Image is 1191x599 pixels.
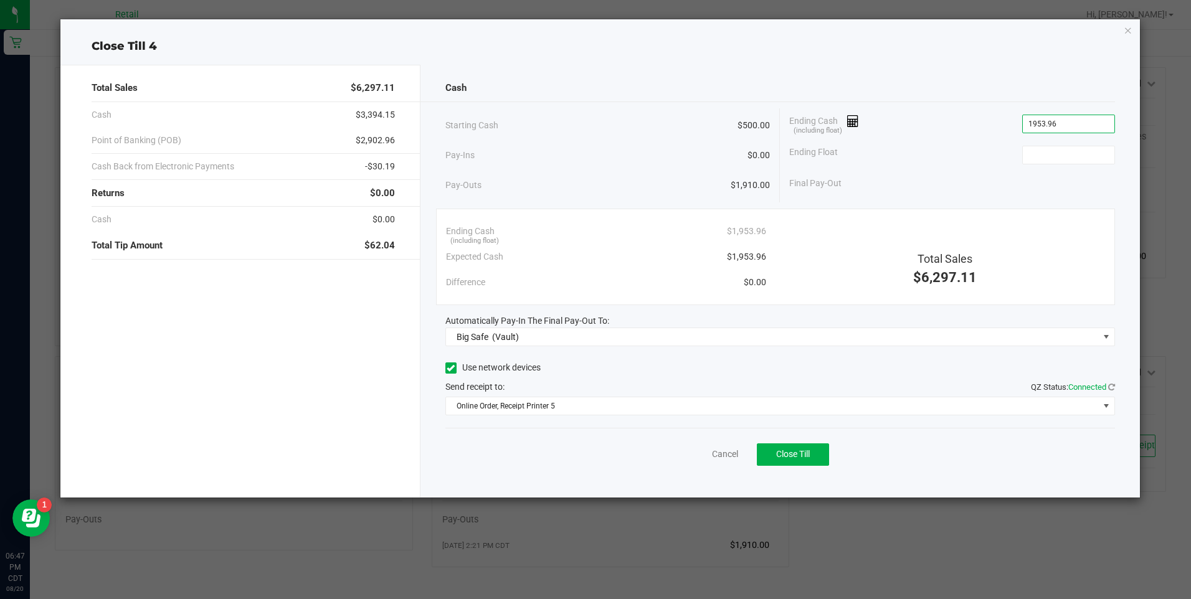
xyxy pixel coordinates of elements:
span: $6,297.11 [913,270,977,285]
span: Total Sales [92,81,138,95]
span: Send receipt to: [445,382,505,392]
span: Connected [1068,382,1106,392]
a: Cancel [712,448,738,461]
span: Ending Float [789,146,838,164]
span: Difference [446,276,485,289]
span: Ending Cash [789,115,859,133]
span: Starting Cash [445,119,498,132]
iframe: Resource center [12,499,50,537]
span: Cash [92,213,112,226]
span: (including float) [450,236,499,247]
button: Close Till [757,443,829,466]
span: Close Till [776,449,810,459]
span: Total Tip Amount [92,238,163,253]
span: $1,953.96 [727,250,766,263]
span: $1,953.96 [727,225,766,238]
span: (including float) [794,126,842,136]
span: $0.00 [372,213,395,226]
span: QZ Status: [1031,382,1115,392]
span: Total Sales [918,252,972,265]
span: Final Pay-Out [789,177,842,190]
span: $6,297.11 [351,81,395,95]
span: $500.00 [738,119,770,132]
span: $0.00 [370,186,395,200]
span: $0.00 [747,149,770,162]
span: $2,902.96 [356,134,395,147]
span: Ending Cash [446,225,495,238]
span: Online Order, Receipt Printer 5 [446,397,1099,415]
span: Cash [92,108,112,121]
span: -$30.19 [365,160,395,173]
span: Expected Cash [446,250,503,263]
span: $62.04 [364,238,395,253]
span: Point of Banking (POB) [92,134,181,147]
span: $3,394.15 [356,108,395,121]
label: Use network devices [445,361,541,374]
span: Big Safe [457,332,488,342]
span: Cash [445,81,467,95]
span: Pay-Ins [445,149,475,162]
span: Automatically Pay-In The Final Pay-Out To: [445,316,609,326]
span: Cash Back from Electronic Payments [92,160,234,173]
span: $1,910.00 [731,179,770,192]
span: Pay-Outs [445,179,482,192]
span: (Vault) [492,332,519,342]
div: Returns [92,180,394,207]
span: $0.00 [744,276,766,289]
iframe: Resource center unread badge [37,498,52,512]
div: Close Till 4 [60,38,1139,55]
